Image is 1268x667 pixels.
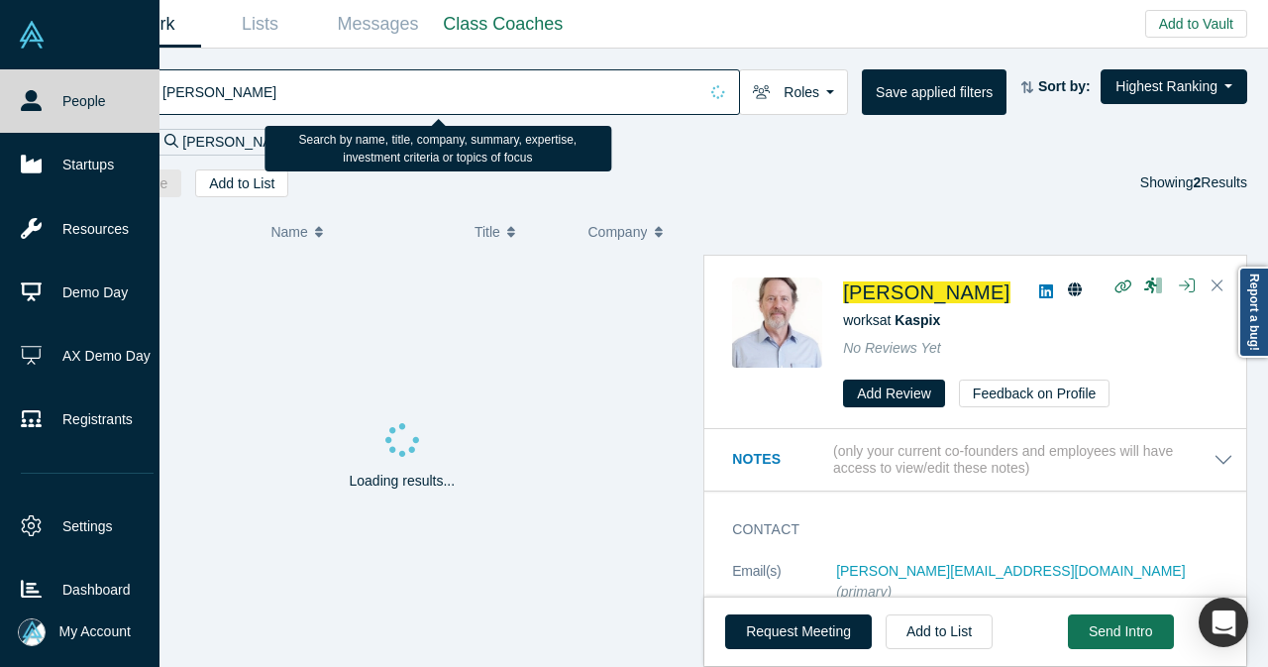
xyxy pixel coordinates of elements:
button: Highest Ranking [1101,69,1247,104]
button: Request Meeting [725,614,872,649]
button: Name [270,211,454,253]
button: Close [1203,271,1232,302]
a: Kaspix [895,312,940,328]
strong: Sort by: [1038,78,1091,94]
a: Report a bug! [1238,267,1268,358]
h3: Contact [732,519,1206,540]
a: [PERSON_NAME][EMAIL_ADDRESS][DOMAIN_NAME] [836,563,1185,579]
span: Name [270,211,307,253]
span: Title [475,211,500,253]
a: Class Coaches [437,1,570,48]
a: [PERSON_NAME] [843,281,1009,303]
a: Lists [201,1,319,48]
button: Company [588,211,682,253]
p: Loading results... [350,471,456,492]
span: works at [843,312,940,328]
span: No Reviews Yet [843,340,941,356]
span: My Account [59,621,131,642]
dt: Email(s) [732,561,836,623]
span: Company [588,211,648,253]
img: Mia Scott's Account [18,618,46,646]
button: Title [475,211,568,253]
button: Notes (only your current co-founders and employees will have access to view/edit these notes) [732,443,1233,477]
button: Add Review [843,380,945,407]
button: Add to List [195,169,288,197]
img: Alchemist Vault Logo [18,21,46,49]
span: Results [1194,174,1247,190]
p: (only your current co-founders and employees will have access to view/edit these notes) [833,443,1214,477]
div: [PERSON_NAME] [156,129,320,156]
button: Send Intro [1068,614,1174,649]
button: Roles [739,69,848,115]
img: Will Allen's Profile Image [732,278,822,368]
span: (primary) [836,584,892,600]
button: Remove Filter [296,131,311,154]
input: Search by name, title, company, summary, expertise, investment criteria or topics of focus [160,68,697,115]
button: My Account [18,618,131,646]
a: Messages [319,1,437,48]
button: Feedback on Profile [959,380,1110,407]
strong: 2 [1194,174,1202,190]
button: Save applied filters [862,69,1006,115]
div: Showing [1140,169,1247,197]
h3: Notes [732,449,829,470]
button: Add to List [886,614,993,649]
button: Add to Vault [1145,10,1247,38]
